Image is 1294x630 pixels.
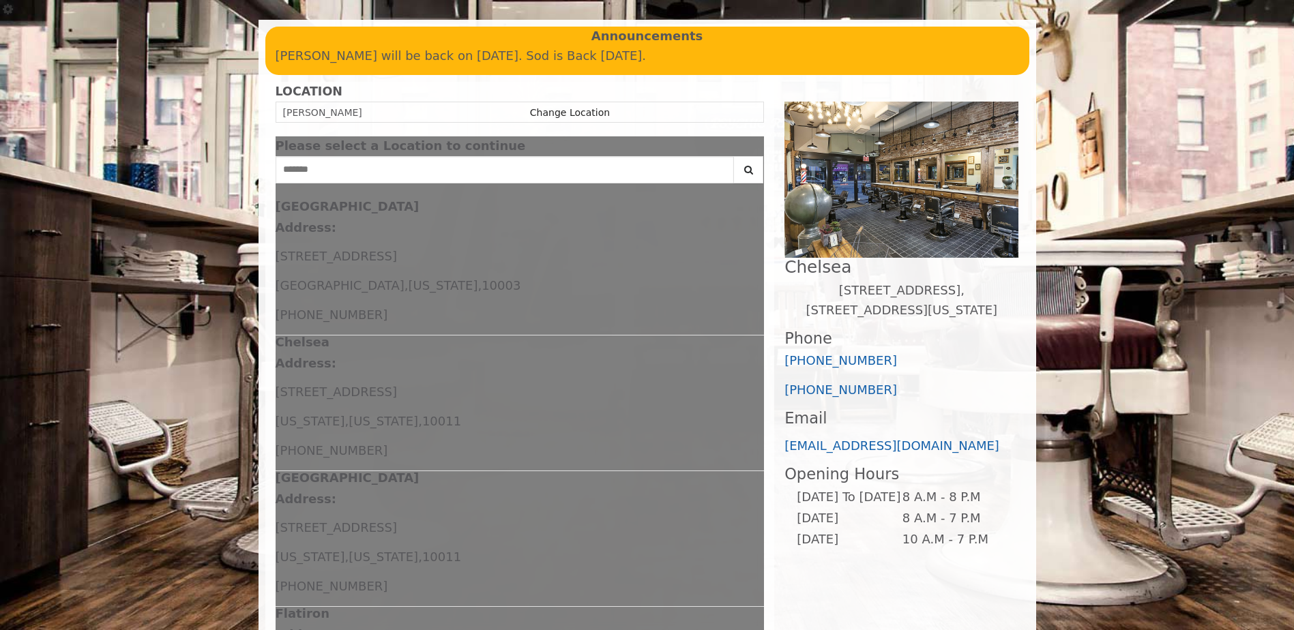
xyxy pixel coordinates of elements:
[418,414,422,428] span: ,
[276,335,329,349] b: Chelsea
[276,443,388,457] span: [PHONE_NUMBER]
[276,520,397,535] span: [STREET_ADDRESS]
[405,278,409,292] span: ,
[349,414,418,428] span: [US_STATE]
[477,278,482,292] span: ,
[902,529,1008,550] td: 10 A.M - 7 P.M
[283,107,362,118] span: [PERSON_NAME]
[276,385,397,399] span: [STREET_ADDRESS]
[276,606,329,620] b: Flatiron
[784,281,1018,320] p: [STREET_ADDRESS],[STREET_ADDRESS][US_STATE]
[349,550,418,564] span: [US_STATE]
[784,438,999,453] a: [EMAIL_ADDRESS][DOMAIN_NAME]
[741,165,756,175] i: Search button
[276,199,420,213] b: [GEOGRAPHIC_DATA]
[902,508,1008,529] td: 8 A.M - 7 P.M
[276,414,345,428] span: [US_STATE]
[276,492,336,506] b: Address:
[784,410,1018,427] h3: Email
[344,414,349,428] span: ,
[902,487,1008,508] td: 8 A.M - 8 P.M
[796,487,901,508] td: [DATE] To [DATE]
[591,27,703,46] b: Announcements
[784,353,897,367] a: [PHONE_NUMBER]
[276,138,526,153] span: Please select a Location to continue
[276,307,388,322] span: [PHONE_NUMBER]
[784,330,1018,347] h3: Phone
[276,249,397,263] span: [STREET_ADDRESS]
[796,529,901,550] td: [DATE]
[276,46,1019,66] p: [PERSON_NAME] will be back on [DATE]. Sod is Back [DATE].
[408,278,477,292] span: [US_STATE]
[276,220,336,235] b: Address:
[276,470,420,485] b: [GEOGRAPHIC_DATA]
[744,142,764,151] button: close dialog
[276,156,765,190] div: Center Select
[530,107,610,118] a: Change Location
[418,550,422,564] span: ,
[276,156,735,183] input: Search Center
[784,258,1018,276] h2: Chelsea
[344,550,349,564] span: ,
[276,579,388,593] span: [PHONE_NUMBER]
[276,356,336,370] b: Address:
[276,550,345,564] span: [US_STATE]
[796,508,901,529] td: [DATE]
[482,278,520,292] span: 10003
[784,466,1018,483] h3: Opening Hours
[276,85,342,98] b: LOCATION
[422,550,461,564] span: 10011
[784,382,897,397] a: [PHONE_NUMBER]
[422,414,461,428] span: 10011
[276,278,405,292] span: [GEOGRAPHIC_DATA]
